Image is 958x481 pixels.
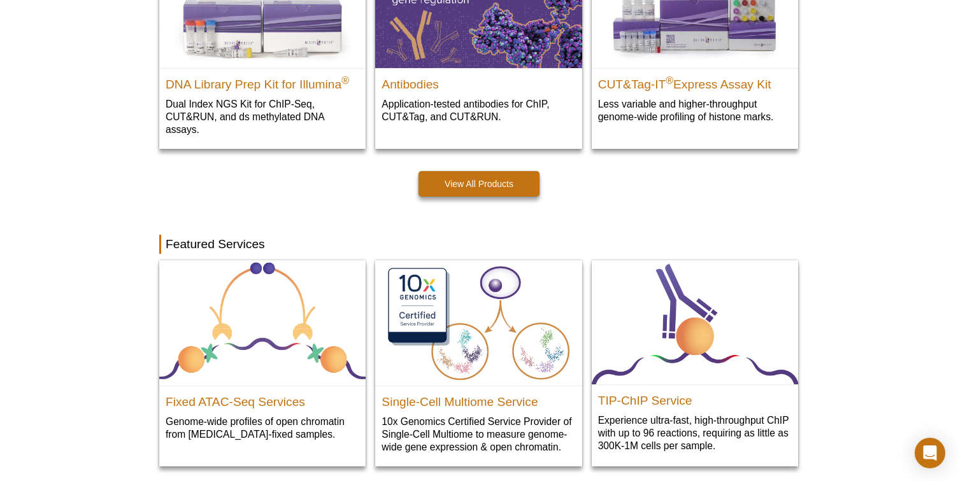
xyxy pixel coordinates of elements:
[159,260,366,386] img: Fixed ATAC-Seq Services
[666,74,673,85] sup: ®
[166,97,359,136] p: Dual Index NGS Kit for ChIP-Seq, CUT&RUN, and ds methylated DNA assays.
[382,72,575,91] h2: Antibodies
[598,388,792,407] h2: TIP-ChIP Service
[592,260,798,385] img: TIP-ChIP Service
[382,415,575,454] p: 10x Genomics Certified Service Provider of Single-Cell Multiome to measure genome-wide gene expre...
[341,74,349,85] sup: ®
[598,97,792,123] p: Less variable and higher-throughput genome-wide profiling of histone marks​.
[418,171,540,197] a: View All Products
[598,72,792,91] h2: CUT&Tag-IT Express Assay Kit
[598,414,792,452] p: Experience ultra-fast, high-throughput ChIP with up to 96 reactions, requiring as little as 300K-...
[166,389,359,408] h2: Fixed ATAC-Seq Services
[166,72,359,91] h2: DNA Library Prep Kit for Illumina
[592,260,798,466] a: TIP-ChIP Service TIP-ChIP Service Experience ultra-fast, high-throughput ChIP with up to 96 react...
[375,260,582,386] img: Single-Cell Multiome Servicee
[382,97,575,123] p: Application-tested antibodies for ChIP, CUT&Tag, and CUT&RUN.
[382,389,575,408] h2: Single-Cell Multiome Service
[159,260,366,454] a: Fixed ATAC-Seq Services Fixed ATAC-Seq Services Genome-wide profiles of open chromatin from [MEDI...
[375,260,582,467] a: Single-Cell Multiome Servicee Single-Cell Multiome Service 10x Genomics Certified Service Provide...
[166,415,359,441] p: Genome-wide profiles of open chromatin from [MEDICAL_DATA]-fixed samples.
[915,438,945,468] div: Open Intercom Messenger
[159,235,799,254] h2: Featured Services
